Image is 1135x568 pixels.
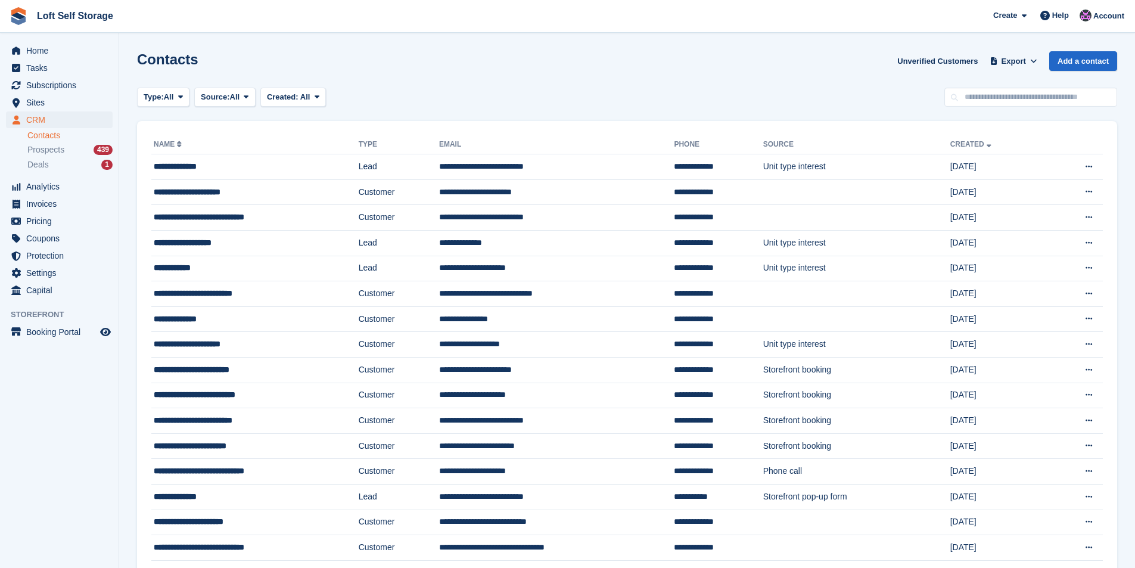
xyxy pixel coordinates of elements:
a: menu [6,213,113,229]
a: Deals 1 [27,159,113,171]
td: Storefront booking [763,408,950,434]
span: Coupons [26,230,98,247]
td: [DATE] [950,433,1047,459]
td: Customer [359,433,439,459]
td: Customer [359,179,439,205]
td: [DATE] [950,510,1047,535]
h1: Contacts [137,51,198,67]
th: Phone [674,135,763,154]
a: Add a contact [1049,51,1117,71]
td: [DATE] [950,484,1047,510]
td: [DATE] [950,306,1047,332]
td: [DATE] [950,205,1047,231]
td: [DATE] [950,230,1047,256]
a: Prospects 439 [27,144,113,156]
span: Account [1093,10,1124,22]
span: Export [1002,55,1026,67]
td: Customer [359,357,439,383]
td: Unit type interest [763,332,950,358]
img: Amy Wright [1080,10,1092,21]
th: Email [439,135,674,154]
td: [DATE] [950,179,1047,205]
span: Create [993,10,1017,21]
a: Preview store [98,325,113,339]
td: [DATE] [950,408,1047,434]
a: Unverified Customers [893,51,982,71]
td: Phone call [763,459,950,485]
a: menu [6,324,113,340]
td: Unit type interest [763,256,950,281]
span: Pricing [26,213,98,229]
span: Invoices [26,195,98,212]
span: Type: [144,91,164,103]
td: Storefront booking [763,357,950,383]
a: menu [6,265,113,281]
span: Storefront [11,309,119,321]
td: Customer [359,281,439,307]
span: Deals [27,159,49,170]
a: menu [6,42,113,59]
td: Customer [359,510,439,535]
td: Storefront pop-up form [763,484,950,510]
td: [DATE] [950,357,1047,383]
td: Customer [359,205,439,231]
td: Customer [359,332,439,358]
a: menu [6,195,113,212]
button: Export [987,51,1040,71]
span: Subscriptions [26,77,98,94]
td: [DATE] [950,332,1047,358]
span: All [230,91,240,103]
div: 439 [94,145,113,155]
a: Loft Self Storage [32,6,118,26]
a: menu [6,178,113,195]
a: menu [6,247,113,264]
td: Lead [359,256,439,281]
span: Prospects [27,144,64,156]
span: Created: [267,92,298,101]
td: Customer [359,459,439,485]
td: Customer [359,306,439,332]
a: menu [6,111,113,128]
td: Lead [359,230,439,256]
td: Storefront booking [763,383,950,408]
th: Source [763,135,950,154]
a: menu [6,77,113,94]
td: [DATE] [950,256,1047,281]
a: Created [950,140,994,148]
div: 1 [101,160,113,170]
span: Analytics [26,178,98,195]
span: All [164,91,174,103]
button: Created: All [260,88,326,107]
span: Capital [26,282,98,299]
td: Lead [359,484,439,510]
a: Contacts [27,130,113,141]
span: Tasks [26,60,98,76]
img: stora-icon-8386f47178a22dfd0bd8f6a31ec36ba5ce8667c1dd55bd0f319d3a0aa187defe.svg [10,7,27,25]
span: Sites [26,94,98,111]
td: Customer [359,408,439,434]
td: Unit type interest [763,230,950,256]
td: [DATE] [950,383,1047,408]
a: menu [6,60,113,76]
button: Type: All [137,88,189,107]
td: [DATE] [950,281,1047,307]
td: Lead [359,154,439,180]
a: menu [6,282,113,299]
td: [DATE] [950,459,1047,485]
span: Protection [26,247,98,264]
button: Source: All [194,88,256,107]
a: menu [6,230,113,247]
span: Home [26,42,98,59]
td: Unit type interest [763,154,950,180]
td: Customer [359,383,439,408]
span: Help [1052,10,1069,21]
a: Name [154,140,184,148]
th: Type [359,135,439,154]
td: Storefront booking [763,433,950,459]
span: All [300,92,310,101]
span: Booking Portal [26,324,98,340]
td: [DATE] [950,154,1047,180]
a: menu [6,94,113,111]
td: Customer [359,535,439,561]
span: Settings [26,265,98,281]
